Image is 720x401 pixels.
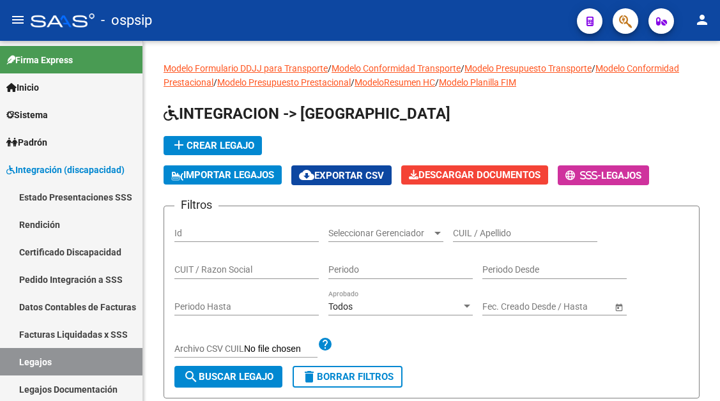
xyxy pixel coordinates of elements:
[677,358,707,388] iframe: Intercom live chat
[332,63,461,73] a: Modelo Conformidad Transporte
[302,369,317,384] mat-icon: delete
[601,170,641,181] span: Legajos
[174,344,244,354] span: Archivo CSV CUIL
[164,136,262,155] button: Crear Legajo
[291,165,392,185] button: Exportar CSV
[612,300,625,314] button: Open calendar
[6,53,73,67] span: Firma Express
[6,80,39,95] span: Inicio
[164,105,450,123] span: INTEGRACION -> [GEOGRAPHIC_DATA]
[183,369,199,384] mat-icon: search
[409,169,540,181] span: Descargar Documentos
[10,12,26,27] mat-icon: menu
[558,165,649,185] button: -Legajos
[299,170,384,181] span: Exportar CSV
[6,163,125,177] span: Integración (discapacidad)
[355,77,435,87] a: ModeloResumen HC
[482,301,529,312] input: Fecha inicio
[464,63,592,73] a: Modelo Presupuesto Transporte
[171,137,187,153] mat-icon: add
[328,228,432,239] span: Seleccionar Gerenciador
[6,108,48,122] span: Sistema
[328,301,353,312] span: Todos
[6,135,47,149] span: Padrón
[318,337,333,352] mat-icon: help
[101,6,152,34] span: - ospsip
[302,371,394,382] span: Borrar Filtros
[244,344,318,355] input: Archivo CSV CUIL
[540,301,602,312] input: Fecha fin
[164,63,328,73] a: Modelo Formulario DDJJ para Transporte
[171,140,254,151] span: Crear Legajo
[174,366,282,388] button: Buscar Legajo
[565,170,601,181] span: -
[164,165,282,185] button: IMPORTAR LEGAJOS
[183,371,273,382] span: Buscar Legajo
[174,196,218,214] h3: Filtros
[694,12,710,27] mat-icon: person
[439,77,516,87] a: Modelo Planilla FIM
[299,167,314,183] mat-icon: cloud_download
[401,165,548,185] button: Descargar Documentos
[171,169,274,181] span: IMPORTAR LEGAJOS
[293,366,402,388] button: Borrar Filtros
[217,77,351,87] a: Modelo Presupuesto Prestacional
